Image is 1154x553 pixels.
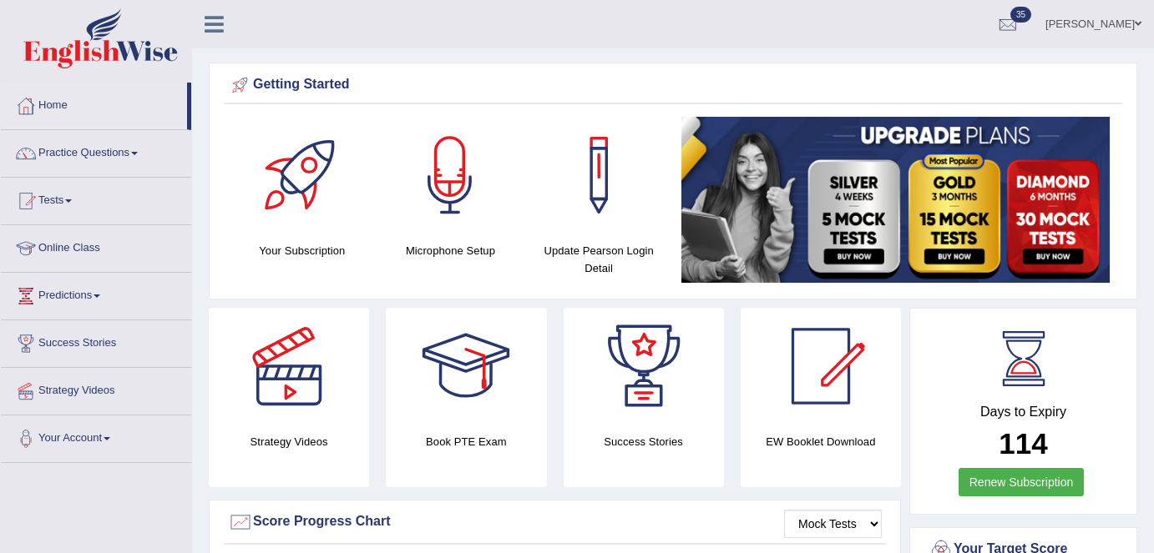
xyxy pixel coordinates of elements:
[1,273,191,314] a: Predictions
[741,433,901,450] h4: EW Booklet Download
[959,468,1085,496] a: Renew Subscription
[681,117,1110,283] img: small5.jpg
[385,242,517,259] h4: Microphone Setup
[1,130,191,172] a: Practice Questions
[1,83,187,124] a: Home
[228,73,1118,98] div: Getting Started
[209,433,369,450] h4: Strategy Videos
[1,225,191,267] a: Online Class
[1,178,191,219] a: Tests
[929,405,1118,420] h4: Days to Expiry
[1010,7,1031,23] span: 35
[1,368,191,410] a: Strategy Videos
[1,415,191,457] a: Your Account
[533,242,665,277] h4: Update Pearson Login Detail
[1,320,191,362] a: Success Stories
[564,433,724,450] h4: Success Stories
[228,510,882,535] div: Score Progress Chart
[999,427,1047,460] b: 114
[386,433,546,450] h4: Book PTE Exam
[236,242,368,259] h4: Your Subscription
